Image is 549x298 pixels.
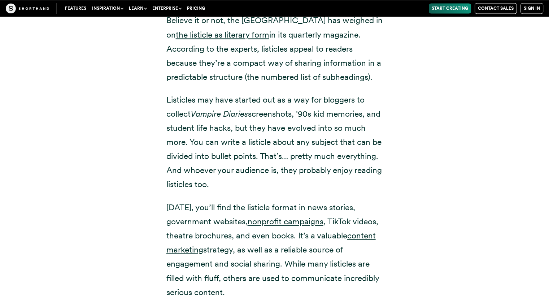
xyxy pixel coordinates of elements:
[62,3,89,13] a: Features
[126,3,149,13] button: Learn
[176,30,269,40] a: the listicle as literary form
[475,3,517,14] a: Contact Sales
[166,93,383,192] p: Listicles may have started out as a way for bloggers to collect screenshots, '90s kid memories, a...
[184,3,208,13] a: Pricing
[166,230,376,255] a: content marketing
[429,3,471,13] a: Start Creating
[166,13,383,84] p: Believe it or not, the [GEOGRAPHIC_DATA] has weighed in on in its quarterly magazine. According t...
[191,109,248,119] em: Vampire Diaries
[6,3,49,13] img: The Craft
[248,216,323,226] a: nonprofit campaigns
[89,3,126,13] button: Inspiration
[149,3,184,13] button: Enterprise
[520,3,543,14] a: Sign in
